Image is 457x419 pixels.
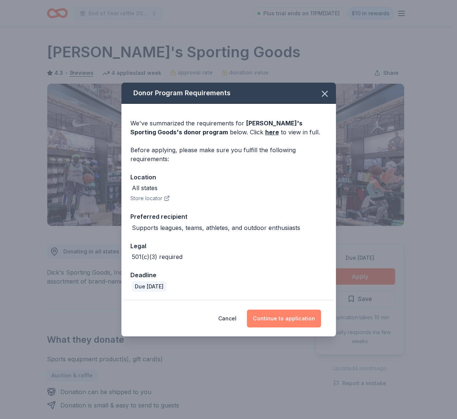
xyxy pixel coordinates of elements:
a: here [265,128,279,137]
div: 501(c)(3) required [132,252,183,261]
div: Donor Program Requirements [121,83,336,104]
div: We've summarized the requirements for below. Click to view in full. [130,119,327,137]
div: Deadline [130,270,327,280]
div: Before applying, please make sure you fulfill the following requirements: [130,145,327,163]
div: Location [130,172,327,182]
div: Due [DATE] [132,281,166,292]
button: Store locator [130,194,170,203]
button: Continue to application [247,310,321,327]
div: Supports leagues, teams, athletes, and outdoor enthusiasts [132,223,300,232]
button: Cancel [218,310,237,327]
div: Preferred recipient [130,212,327,221]
div: Legal [130,241,327,251]
div: All states [132,183,158,192]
